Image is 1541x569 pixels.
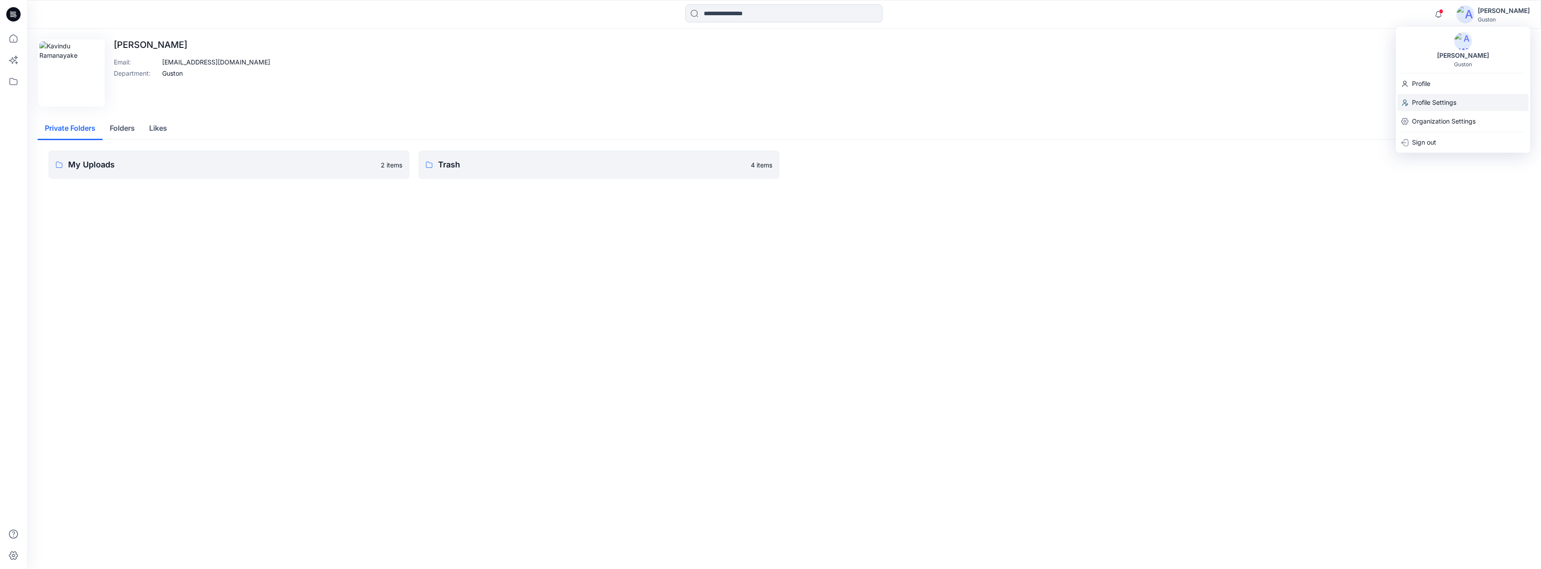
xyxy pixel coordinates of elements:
button: Likes [142,117,174,140]
p: Email : [114,57,159,67]
a: Profile [1396,75,1530,92]
p: Sign out [1412,134,1436,151]
div: Guston [1454,61,1472,68]
p: 2 items [381,160,402,170]
p: Department : [114,68,159,78]
p: Organization Settings [1412,113,1476,130]
button: Folders [103,117,142,140]
p: My Uploads [68,158,375,171]
img: avatar [1454,32,1472,50]
a: My Uploads2 items [48,150,409,179]
p: 4 items [751,160,772,170]
p: Trash [438,158,745,171]
p: [EMAIL_ADDRESS][DOMAIN_NAME] [162,57,270,67]
a: Organization Settings [1396,113,1530,130]
p: Profile [1412,75,1430,92]
a: Profile Settings [1396,94,1530,111]
button: Private Folders [38,117,103,140]
p: Guston [162,68,183,78]
p: Profile Settings [1412,94,1456,111]
div: [PERSON_NAME] [1478,5,1530,16]
p: [PERSON_NAME] [114,39,270,50]
div: [PERSON_NAME] [1432,50,1494,61]
a: Trash4 items [418,150,779,179]
img: avatar [1456,5,1474,23]
div: Guston [1478,16,1530,23]
img: Kavindu Ramanayake [39,41,103,105]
